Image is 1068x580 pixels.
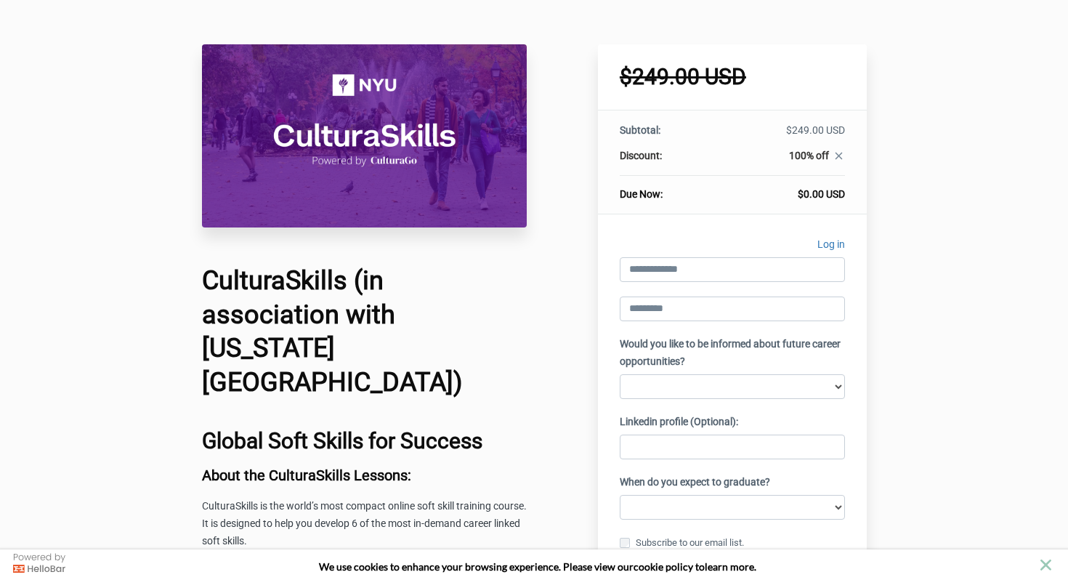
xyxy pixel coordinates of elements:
strong: to [695,560,705,573]
td: $249.00 USD [714,123,844,148]
h3: About the CulturaSkills Lessons: [202,467,527,483]
span: 100% off [789,150,829,161]
h1: CulturaSkills (in association with [US_STATE][GEOGRAPHIC_DATA]) [202,264,527,400]
th: Discount: [620,148,714,176]
b: Global Soft Skills for Success [202,428,482,454]
h1: $249.00 USD [620,66,845,88]
span: We use cookies to enhance your browsing experience. Please view our [319,560,634,573]
i: close [833,150,845,162]
label: Subscribe to our email list. [620,535,744,551]
label: Linkedin profile (Optional): [620,414,738,431]
label: When do you expect to graduate? [620,474,770,491]
a: Log in [817,236,845,257]
span: learn more. [705,560,756,573]
button: close [1037,556,1055,574]
input: Subscribe to our email list. [620,538,630,548]
span: Subtotal: [620,124,660,136]
img: 31710be-8b5f-527-66b4-0ce37cce11c4_CulturaSkills_NYU_Course_Header_Image.png [202,44,527,227]
span: $0.00 USD [798,188,845,200]
a: cookie policy [634,560,693,573]
span: CulturaSkills is the world’s most compact online soft skill training course. It is designed to he... [202,500,527,547]
label: Would you like to be informed about future career opportunities? [620,336,845,371]
a: close [829,150,845,166]
th: Due Now: [620,176,714,202]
